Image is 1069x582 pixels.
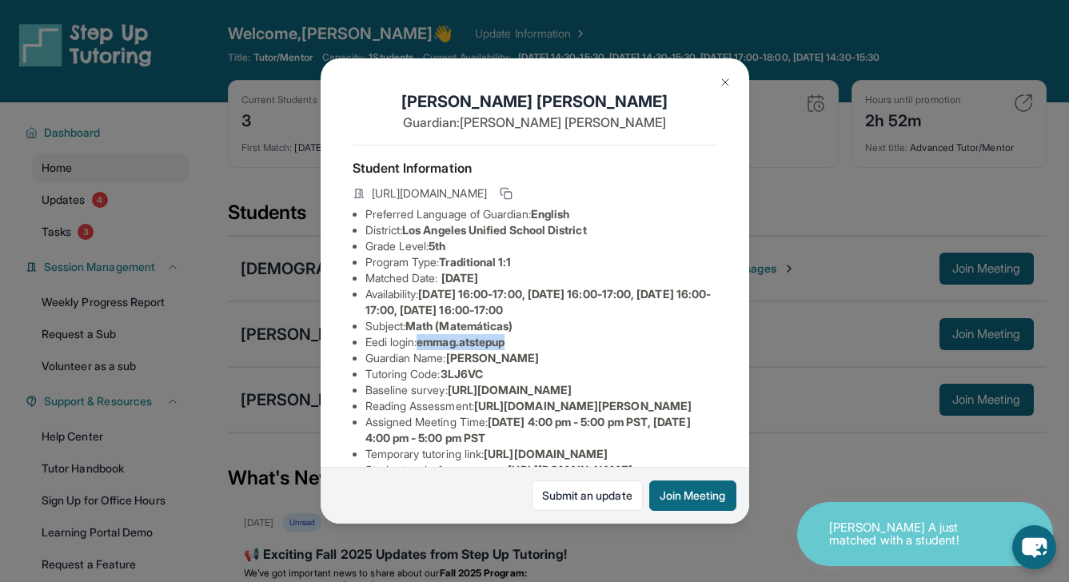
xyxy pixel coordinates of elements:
span: [URL][DOMAIN_NAME] [372,185,487,201]
span: [DATE] [441,271,478,285]
li: Matched Date: [365,270,717,286]
span: Math (Matemáticas) [405,319,513,333]
li: Grade Level: [365,238,717,254]
li: Preferred Language of Guardian: [365,206,717,222]
li: Guardian Name : [365,350,717,366]
h4: Student Information [353,158,717,177]
button: Join Meeting [649,480,736,511]
li: Tutoring Code : [365,366,717,382]
li: Availability: [365,286,717,318]
li: Reading Assessment : [365,398,717,414]
span: Los Angeles Unified School District [402,223,586,237]
span: emmag.atstepup [417,335,505,349]
span: English [531,207,570,221]
p: [PERSON_NAME] A just matched with a student! [829,521,989,548]
li: Subject : [365,318,717,334]
h1: [PERSON_NAME] [PERSON_NAME] [353,90,717,113]
button: chat-button [1012,525,1056,569]
a: Submit an update [532,480,643,511]
li: District: [365,222,717,238]
span: [URL][DOMAIN_NAME] [448,383,572,397]
span: [URL][DOMAIN_NAME][PERSON_NAME] [474,399,692,413]
span: [DATE] 16:00-17:00, [DATE] 16:00-17:00, [DATE] 16:00-17:00, [DATE] 16:00-17:00 [365,287,712,317]
span: 5th [429,239,445,253]
img: Close Icon [719,76,732,89]
li: Student end-of-year survey : [365,462,717,478]
li: Temporary tutoring link : [365,446,717,462]
span: 3LJ6VC [441,367,483,381]
span: [DATE] 4:00 pm - 5:00 pm PST, [DATE] 4:00 pm - 5:00 pm PST [365,415,691,444]
li: Assigned Meeting Time : [365,414,717,446]
li: Baseline survey : [365,382,717,398]
p: Guardian: [PERSON_NAME] [PERSON_NAME] [353,113,717,132]
span: [URL][DOMAIN_NAME] [508,463,632,476]
span: [URL][DOMAIN_NAME] [484,447,608,460]
span: Traditional 1:1 [439,255,511,269]
span: [PERSON_NAME] [446,351,540,365]
li: Program Type: [365,254,717,270]
button: Copy link [497,184,516,203]
li: Eedi login : [365,334,717,350]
